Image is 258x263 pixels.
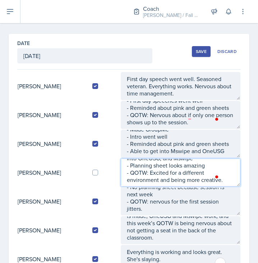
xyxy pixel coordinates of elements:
td: [PERSON_NAME] [17,72,87,101]
td: [PERSON_NAME] [17,158,87,187]
button: Discard [213,46,241,57]
td: [PERSON_NAME] [17,129,87,158]
td: [PERSON_NAME] [17,187,87,216]
td: [PERSON_NAME] [17,216,87,245]
div: Save [196,49,207,54]
div: Coach [143,4,201,13]
div: [PERSON_NAME] / Fall 2025 [143,12,201,19]
textarea: To enrich screen reader interactions, please activate Accessibility in Grammarly extension settings [121,159,240,187]
textarea: To enrich screen reader interactions, please activate Accessibility in Grammarly extension settings [121,101,240,129]
td: [PERSON_NAME] [17,101,87,129]
button: Save [192,46,211,57]
label: Date [17,40,30,47]
div: Discard [217,49,237,54]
